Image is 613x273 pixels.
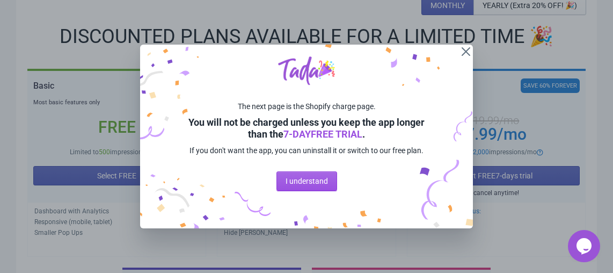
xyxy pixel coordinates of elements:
[231,191,382,228] img: confetti-middle-bottom.svg
[140,45,199,152] img: confetti-left-top.svg
[456,42,476,61] button: Close
[283,128,362,140] span: free trial
[278,55,335,86] img: tada-big-logo.png
[323,45,473,144] img: confetti-right-top.svg
[140,173,226,229] img: confetti-left-bottom.svg
[189,146,424,155] p: If you don't want the app, you can uninstall it or switch to our free plan.
[185,117,428,140] p: You will not be charged unless you keep the app longer than the .
[238,102,376,111] p: The next page is the Shopify charge page.
[276,171,337,191] button: I understand
[419,155,473,229] img: confetti-right-bottom.svg
[286,177,328,185] span: I understand
[568,230,602,262] iframe: chat widget
[283,128,311,140] nobr: 7 -day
